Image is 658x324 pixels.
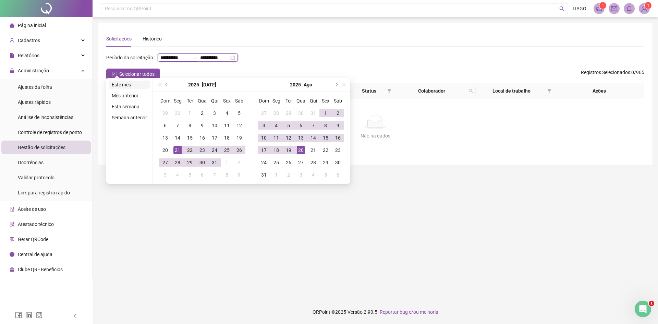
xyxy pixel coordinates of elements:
div: 6 [198,171,206,179]
td: 2025-08-14 [307,132,319,144]
th: Seg [270,95,282,107]
span: filter [546,86,553,96]
div: 15 [186,134,194,142]
td: 2025-08-29 [319,156,332,169]
td: 2025-09-01 [270,169,282,181]
span: Ocorrências [18,160,44,165]
div: 2 [235,158,243,167]
div: 15 [321,134,330,142]
div: 13 [161,134,169,142]
div: 29 [161,109,169,117]
span: Versão [348,309,363,315]
td: 2025-08-03 [159,169,171,181]
span: Validar protocolo [18,175,54,180]
div: 29 [284,109,293,117]
span: mail [611,5,617,12]
span: Cadastros [18,38,40,43]
td: 2025-07-03 [208,107,221,119]
td: 2025-09-02 [282,169,295,181]
div: 29 [186,158,194,167]
div: 26 [284,158,293,167]
td: 2025-07-13 [159,132,171,144]
th: Qua [295,95,307,107]
div: 4 [173,171,182,179]
span: swap-right [192,55,197,60]
td: 2025-07-06 [159,119,171,132]
td: 2025-07-12 [233,119,245,132]
td: 2025-08-06 [196,169,208,181]
td: 2025-08-22 [319,144,332,156]
span: Relatórios [18,53,39,58]
td: 2025-08-25 [270,156,282,169]
td: 2025-08-17 [258,144,270,156]
td: 2025-08-20 [295,144,307,156]
td: 2025-09-03 [295,169,307,181]
td: 2025-07-19 [233,132,245,144]
div: 28 [272,109,280,117]
div: 22 [321,146,330,154]
span: Status [354,87,385,95]
td: 2025-08-01 [319,107,332,119]
div: 25 [223,146,231,154]
td: 2025-07-18 [221,132,233,144]
td: 2025-07-09 [196,119,208,132]
td: 2025-07-05 [233,107,245,119]
td: 2025-09-04 [307,169,319,181]
td: 2025-09-06 [332,169,344,181]
td: 2025-07-31 [208,156,221,169]
div: 2 [198,109,206,117]
div: 5 [321,171,330,179]
div: 3 [297,171,305,179]
td: 2025-07-24 [208,144,221,156]
div: 30 [334,158,342,167]
div: 6 [334,171,342,179]
th: Qui [208,95,221,107]
div: Não há dados [114,132,636,140]
span: Reportar bug e/ou melhoria [380,309,438,315]
div: 4 [272,121,280,130]
div: Histórico [143,35,162,43]
td: 2025-08-26 [282,156,295,169]
span: info-circle [10,252,14,257]
td: 2025-08-05 [184,169,196,181]
td: 2025-07-20 [159,144,171,156]
span: Administração [18,68,49,73]
span: notification [596,5,602,12]
th: Sáb [332,95,344,107]
td: 2025-08-08 [319,119,332,132]
div: 11 [223,121,231,130]
td: 2025-07-30 [295,107,307,119]
span: Controle de registros de ponto [18,130,82,135]
td: 2025-08-24 [258,156,270,169]
span: check-square [112,72,117,76]
td: 2025-08-09 [332,119,344,132]
td: 2025-08-04 [270,119,282,132]
th: Qui [307,95,319,107]
td: 2025-08-18 [270,144,282,156]
button: next-year [332,78,340,92]
div: 17 [260,146,268,154]
span: 1 [602,3,604,8]
span: Clube QR - Beneficios [18,267,63,272]
div: 27 [297,158,305,167]
div: 1 [186,109,194,117]
button: prev-year [163,78,171,92]
span: Ajustes rápidos [18,99,51,105]
div: Ações [557,87,642,95]
td: 2025-08-23 [332,144,344,156]
div: 9 [334,121,342,130]
th: Qua [196,95,208,107]
span: left [73,313,77,318]
td: 2025-07-11 [221,119,233,132]
td: 2025-08-31 [258,169,270,181]
span: lock [10,68,14,73]
li: Este mês [109,81,150,89]
span: Análise de inconsistências [18,115,73,120]
td: 2025-07-30 [196,156,208,169]
div: 31 [309,109,317,117]
div: 8 [321,121,330,130]
button: month panel [304,78,312,92]
td: 2025-08-04 [171,169,184,181]
div: 28 [309,158,317,167]
footer: QRPoint © 2025 - 2.90.5 - [93,300,658,324]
